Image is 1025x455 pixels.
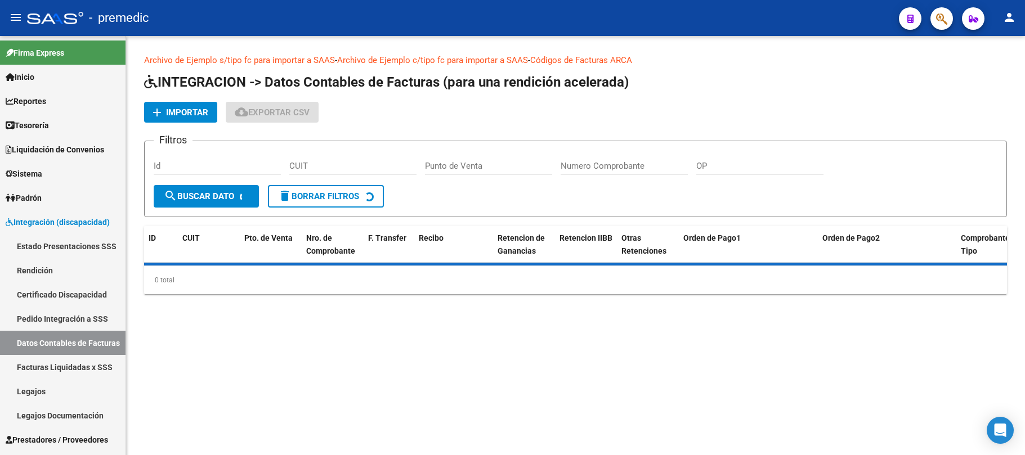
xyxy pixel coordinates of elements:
div: 0 total [144,266,1007,294]
datatable-header-cell: Nro. de Comprobante [302,226,364,263]
span: Exportar CSV [235,107,310,118]
span: INTEGRACION -> Datos Contables de Facturas (para una rendición acelerada) [144,74,629,90]
span: F. Transfer [368,233,406,242]
mat-icon: delete [278,189,292,202]
p: - - [144,54,1007,66]
datatable-header-cell: Pto. de Venta [240,226,302,263]
span: Tesorería [6,119,49,132]
datatable-header-cell: Recibo [414,226,493,263]
span: Orden de Pago1 [683,233,741,242]
div: Open Intercom Messenger [987,417,1014,444]
button: Buscar Dato [154,185,259,208]
span: - premedic [89,6,149,30]
span: Nro. de Comprobante [306,233,355,255]
datatable-header-cell: Retencion de Ganancias [493,226,555,263]
span: Recibo [419,233,444,242]
span: Borrar Filtros [278,191,359,201]
span: Integración (discapacidad) [6,216,110,228]
mat-icon: cloud_download [235,105,248,119]
span: Inicio [6,71,34,83]
datatable-header-cell: Orden de Pago2 [818,226,957,263]
span: Reportes [6,95,46,107]
span: Otras Retenciones [621,233,666,255]
datatable-header-cell: Retencion IIBB [555,226,617,263]
span: Prestadores / Proveedores [6,434,108,446]
span: Retencion IIBB [560,233,612,242]
mat-icon: menu [9,11,23,24]
span: Liquidación de Convenios [6,143,104,156]
span: Buscar Dato [164,191,234,201]
span: Comprobante Tipo [961,233,1010,255]
a: Códigos de Facturas ARCA [530,55,632,65]
span: Firma Express [6,47,64,59]
datatable-header-cell: Otras Retenciones [617,226,679,263]
span: ID [149,233,156,242]
span: Padrón [6,192,42,204]
span: Pto. de Venta [244,233,293,242]
datatable-header-cell: Orden de Pago1 [679,226,818,263]
span: Importar [166,107,208,118]
button: Borrar Filtros [268,185,384,208]
span: Retencion de Ganancias [498,233,545,255]
mat-icon: search [164,189,177,202]
datatable-header-cell: CUIT [178,226,240,263]
mat-icon: add [150,106,164,119]
span: Orden de Pago2 [822,233,880,242]
span: CUIT [182,233,200,242]
button: Importar [144,102,217,123]
datatable-header-cell: F. Transfer [364,226,414,263]
datatable-header-cell: Comprobante Tipo [956,226,1007,263]
h3: Filtros [154,132,193,148]
datatable-header-cell: ID [144,226,178,263]
mat-icon: person [1002,11,1016,24]
a: Archivo de Ejemplo c/tipo fc para importar a SAAS [337,55,528,65]
span: Sistema [6,168,42,180]
button: Exportar CSV [226,102,319,123]
a: Archivo de Ejemplo s/tipo fc para importar a SAAS [144,55,335,65]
